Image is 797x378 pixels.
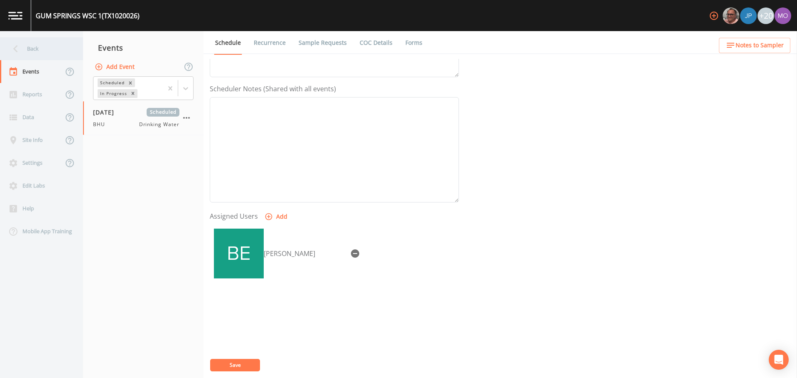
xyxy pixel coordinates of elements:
[147,108,179,117] span: Scheduled
[126,78,135,87] div: Remove Scheduled
[8,12,22,20] img: logo
[758,7,774,24] div: +20
[736,40,784,51] span: Notes to Sampler
[214,31,242,55] a: Schedule
[253,31,287,54] a: Recurrence
[36,11,140,21] div: GUM SPRINGS WSC 1 (TX1020026)
[264,249,347,259] div: [PERSON_NAME]
[93,59,138,75] button: Add Event
[83,101,204,135] a: [DATE]ScheduledBHUDrinking Water
[139,121,179,128] span: Drinking Water
[210,84,336,94] label: Scheduler Notes (Shared with all events)
[93,108,120,117] span: [DATE]
[210,211,258,221] label: Assigned Users
[719,38,790,53] button: Notes to Sampler
[404,31,424,54] a: Forms
[98,78,126,87] div: Scheduled
[358,31,394,54] a: COC Details
[740,7,757,24] div: Joshua gere Paul
[214,229,264,278] img: f34ce376cd85eb158144f626eb8e0aed
[128,89,137,98] div: Remove In Progress
[98,89,128,98] div: In Progress
[93,121,110,128] span: BHU
[775,7,791,24] img: 4e251478aba98ce068fb7eae8f78b90c
[263,209,291,224] button: Add
[723,7,739,24] img: e2d790fa78825a4bb76dcb6ab311d44c
[297,31,348,54] a: Sample Requests
[83,37,204,58] div: Events
[769,350,789,370] div: Open Intercom Messenger
[740,7,757,24] img: 41241ef155101aa6d92a04480b0d0000
[210,359,260,371] button: Save
[722,7,740,24] div: Mike Franklin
